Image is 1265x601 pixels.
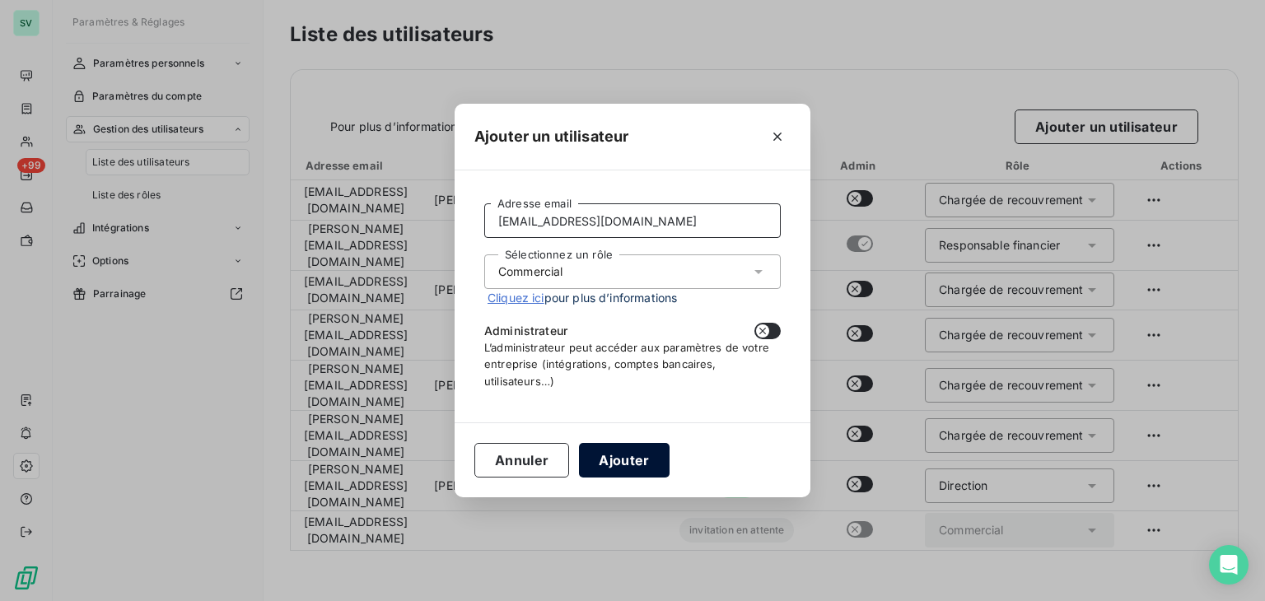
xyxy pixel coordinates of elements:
div: Commercial [498,263,563,280]
button: Annuler [474,443,569,478]
span: Administrateur [484,323,567,339]
h5: Ajouter un utilisateur [474,125,628,148]
input: placeholder [484,203,781,238]
button: Ajouter [579,443,669,478]
div: Open Intercom Messenger [1209,545,1249,585]
span: pour plus d’informations [488,289,677,306]
a: Cliquez ici [488,291,544,305]
span: L’administrateur peut accéder aux paramètres de votre entreprise (intégrations, comptes bancaires... [484,341,769,387]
